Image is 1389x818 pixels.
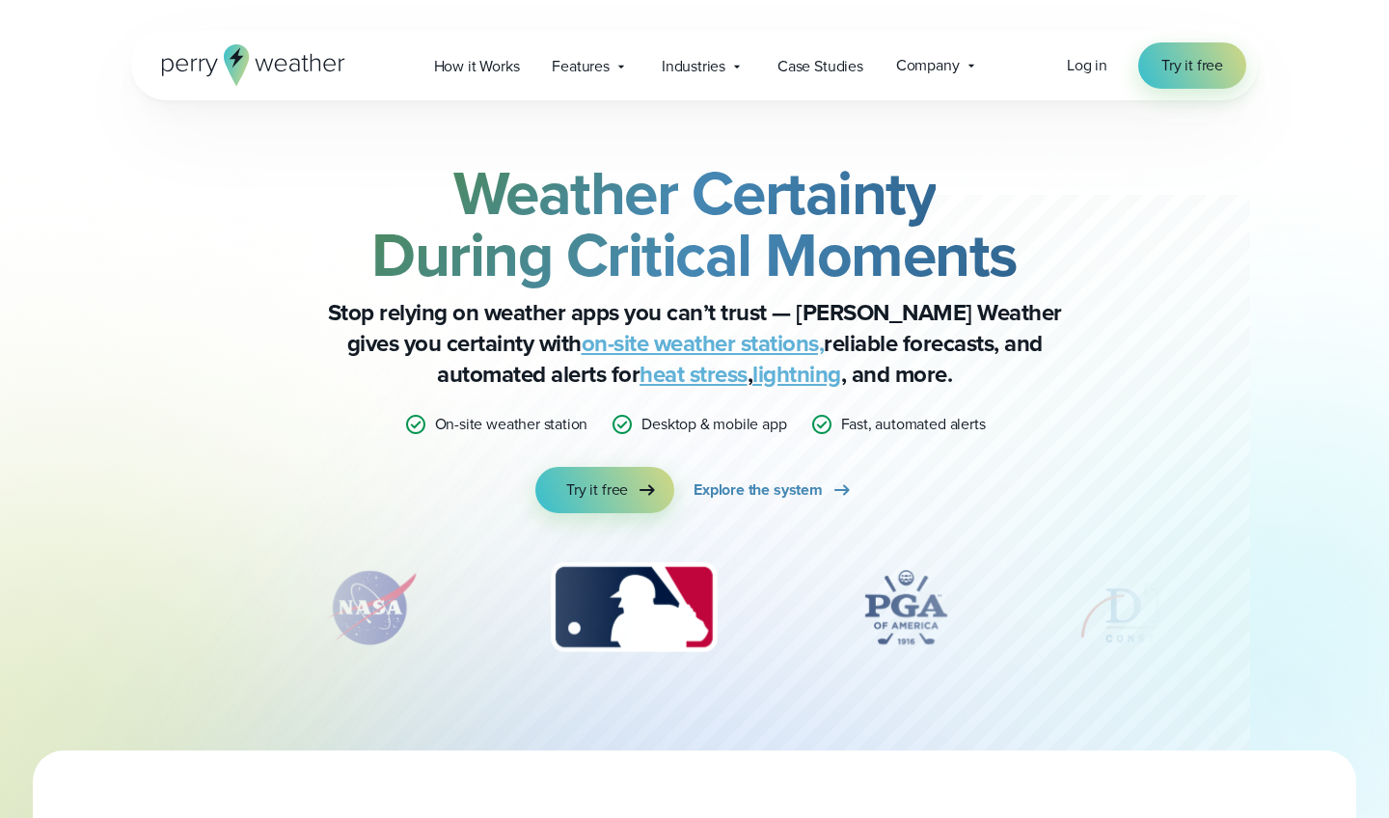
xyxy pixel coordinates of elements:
img: PGA.svg [829,559,983,656]
a: Case Studies [761,46,880,86]
img: NASA.svg [304,559,439,656]
span: Log in [1067,54,1107,76]
a: lightning [752,357,841,392]
img: DPR-Construction.svg [1076,559,1230,656]
span: Try it free [566,478,628,502]
div: slideshow [228,559,1161,666]
span: How it Works [434,55,520,78]
div: 2 of 12 [304,559,439,656]
span: Company [896,54,960,77]
span: Explore the system [694,478,823,502]
span: Case Studies [777,55,863,78]
img: MLB.svg [531,559,735,656]
p: Fast, automated alerts [841,413,986,436]
div: 4 of 12 [829,559,983,656]
strong: Weather Certainty During Critical Moments [371,148,1018,300]
a: Try it free [535,467,674,513]
p: On-site weather station [435,413,588,436]
a: heat stress [640,357,748,392]
p: Stop relying on weather apps you can’t trust — [PERSON_NAME] Weather gives you certainty with rel... [309,297,1080,390]
a: Try it free [1138,42,1246,89]
div: 5 of 12 [1076,559,1230,656]
span: Try it free [1161,54,1223,77]
div: 3 of 12 [531,559,735,656]
a: Explore the system [694,467,854,513]
p: Desktop & mobile app [641,413,786,436]
a: on-site weather stations, [582,326,825,361]
span: Industries [662,55,725,78]
span: Features [552,55,610,78]
a: Log in [1067,54,1107,77]
a: How it Works [418,46,536,86]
